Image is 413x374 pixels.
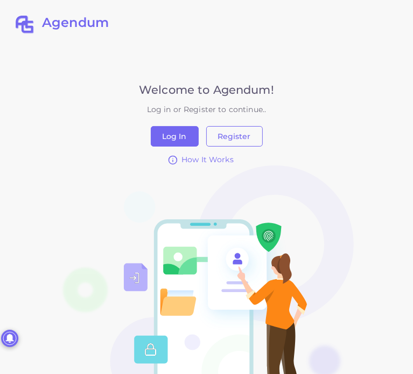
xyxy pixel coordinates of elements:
button: Log In [151,126,199,147]
div: Log in or Register to continue.. [60,104,354,115]
a: Agendum [15,15,109,34]
span: How It Works [181,154,234,165]
a: How It Works [60,154,342,165]
h2: Agendum [42,15,109,31]
button: Register [206,126,263,147]
h3: Welcome to Agendum! [60,83,354,96]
